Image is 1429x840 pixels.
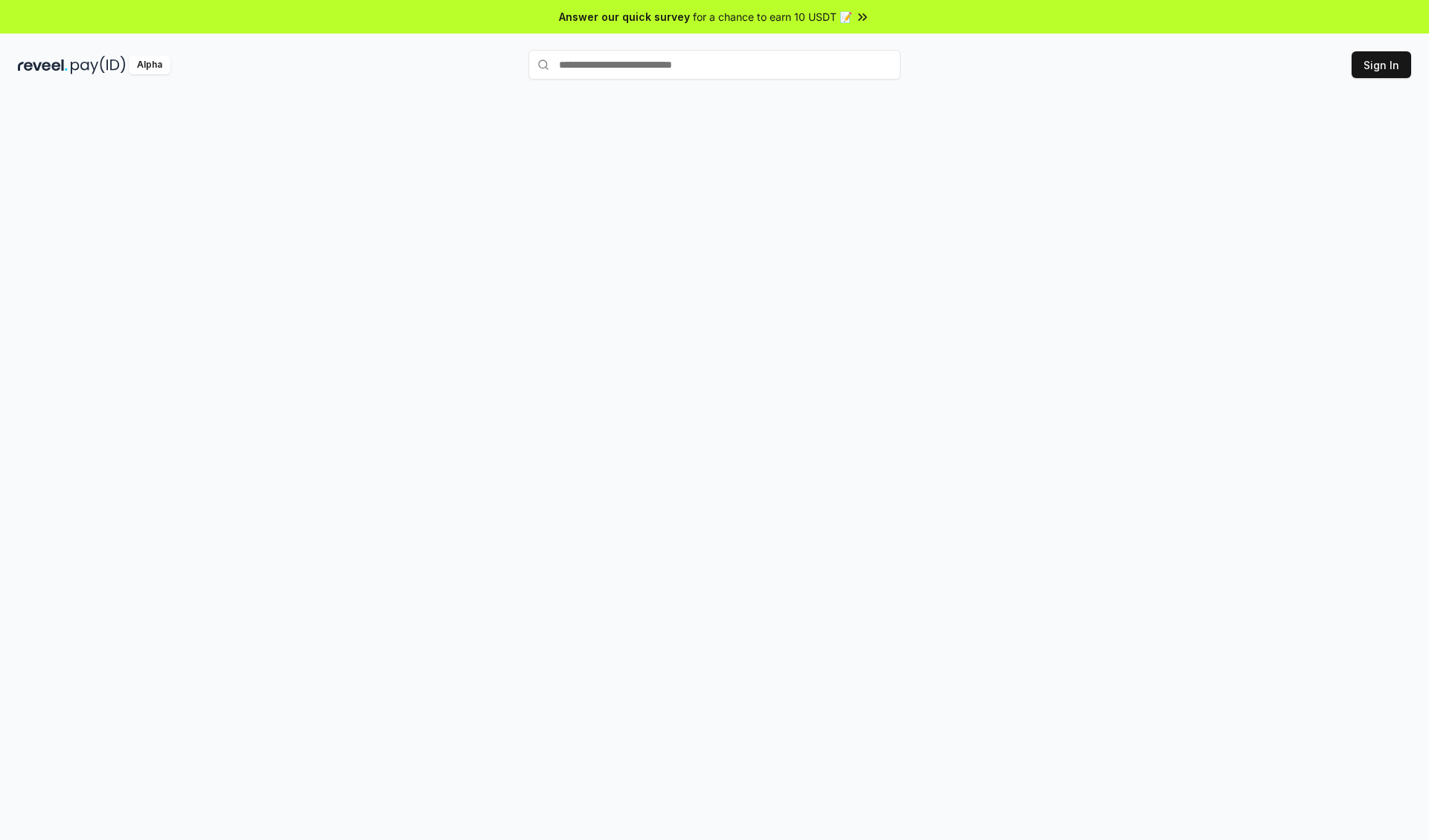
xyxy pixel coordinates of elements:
img: pay_id [71,56,126,74]
span: Answer our quick survey [559,9,690,25]
div: Alpha [129,56,170,74]
span: for a chance to earn 10 USDT 📝 [693,9,852,25]
button: Sign In [1352,51,1411,78]
img: reveel_dark [18,56,68,74]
